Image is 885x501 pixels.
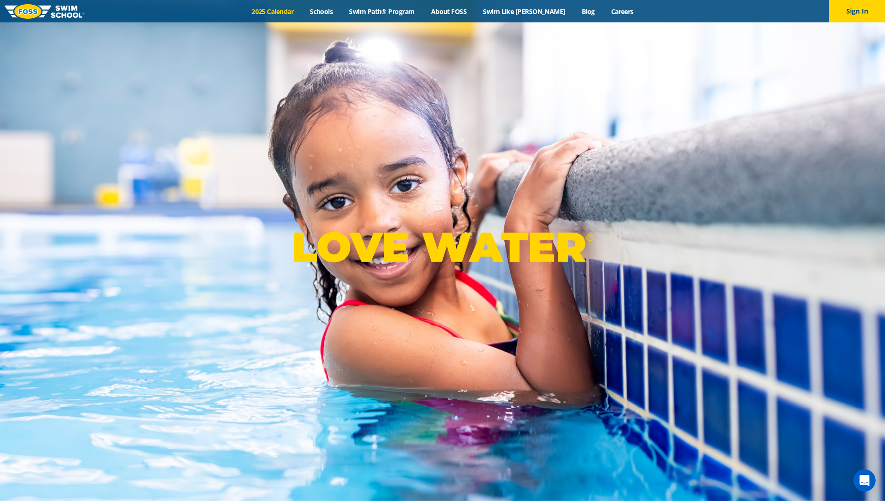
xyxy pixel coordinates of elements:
[586,231,593,243] sup: ®
[244,7,302,16] a: 2025 Calendar
[292,222,593,272] p: LOVE WATER
[603,7,641,16] a: Careers
[573,7,603,16] a: Blog
[5,4,84,19] img: FOSS Swim School Logo
[853,469,876,492] iframe: Intercom live chat
[302,7,341,16] a: Schools
[423,7,475,16] a: About FOSS
[341,7,423,16] a: Swim Path® Program
[475,7,574,16] a: Swim Like [PERSON_NAME]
